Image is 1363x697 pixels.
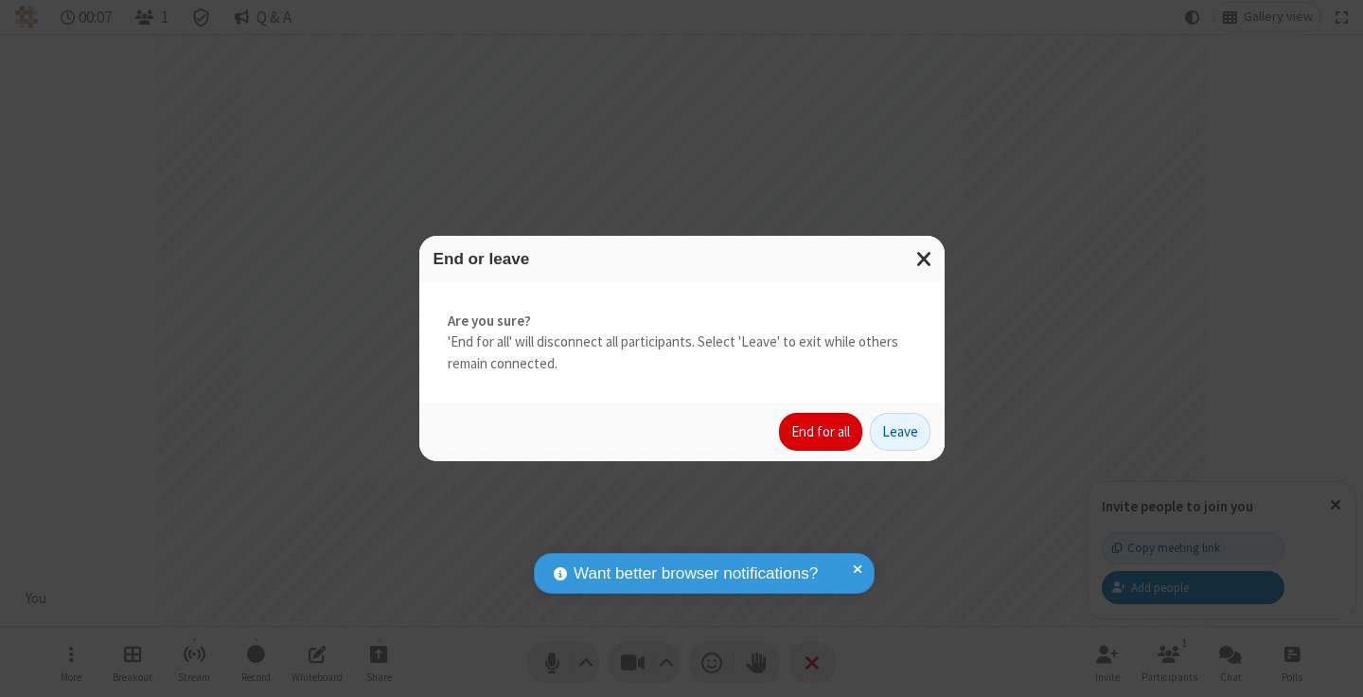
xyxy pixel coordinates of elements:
button: Close modal [905,236,945,282]
span: Want better browser notifications? [574,562,818,586]
strong: Are you sure? [448,311,916,332]
button: End for all [779,413,862,451]
div: 'End for all' will disconnect all participants. Select 'Leave' to exit while others remain connec... [419,282,945,403]
h3: End or leave [434,250,930,268]
button: Leave [870,413,930,451]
